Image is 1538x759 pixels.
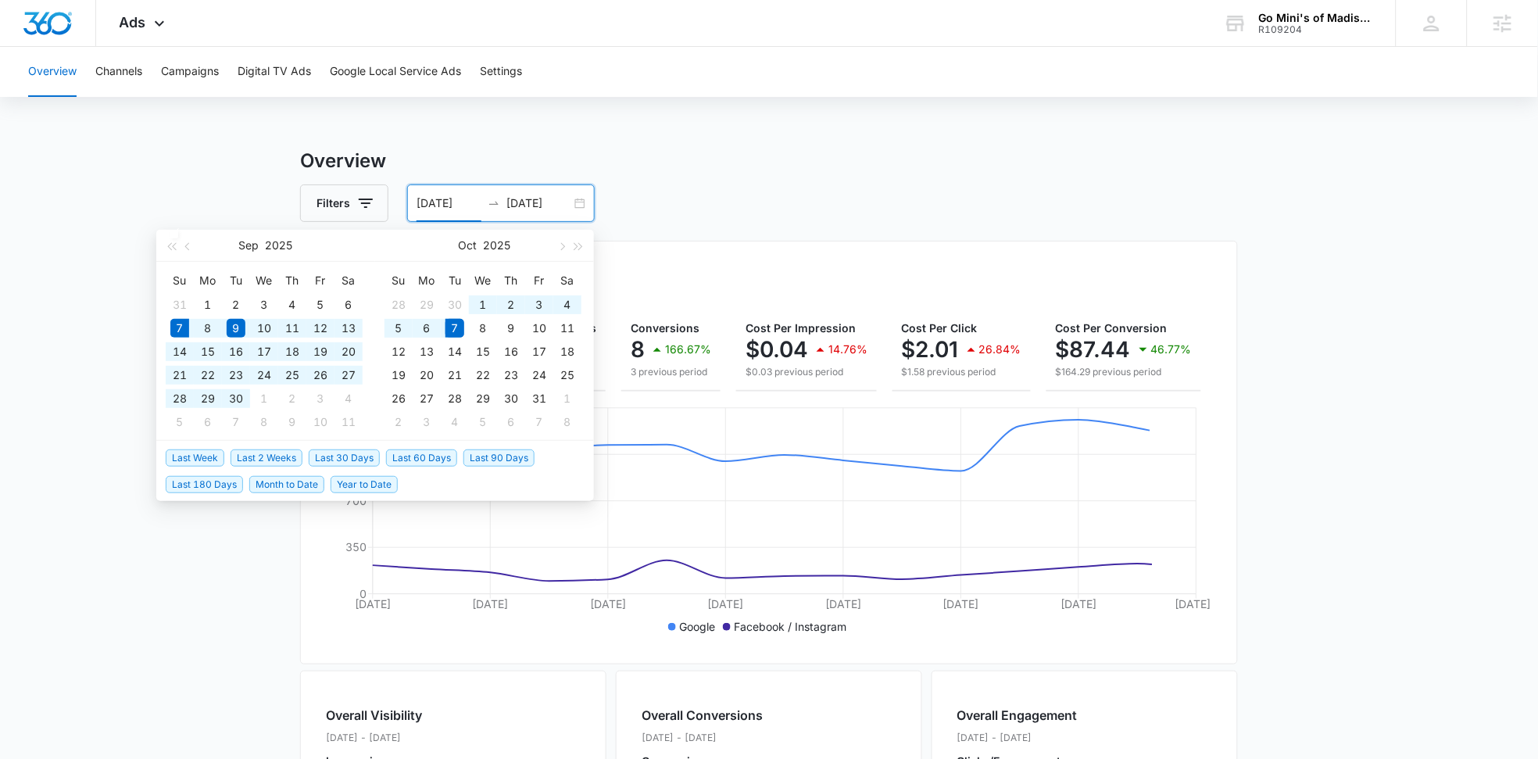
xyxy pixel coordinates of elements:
div: 9 [502,319,520,338]
td: 2025-11-05 [469,410,497,434]
td: 2025-10-08 [250,410,278,434]
div: 3 [255,295,274,314]
div: 29 [417,295,436,314]
td: 2025-10-10 [525,317,553,340]
td: 2025-10-02 [278,387,306,410]
td: 2025-10-19 [384,363,413,387]
td: 2025-10-18 [553,340,581,363]
div: 17 [530,342,549,361]
div: 7 [530,413,549,431]
td: 2025-10-17 [525,340,553,363]
td: 2025-10-04 [334,387,363,410]
tspan: 700 [345,494,367,507]
h2: Overall Visibility [326,706,465,725]
td: 2025-11-04 [441,410,469,434]
td: 2025-10-14 [441,340,469,363]
td: 2025-11-07 [525,410,553,434]
td: 2025-09-12 [306,317,334,340]
button: Digital TV Ads [238,47,311,97]
button: 2025 [266,230,293,261]
td: 2025-09-07 [166,317,194,340]
div: 31 [170,295,189,314]
td: 2025-10-21 [441,363,469,387]
td: 2025-10-03 [525,293,553,317]
td: 2025-10-23 [497,363,525,387]
td: 2025-11-02 [384,410,413,434]
td: 2025-10-01 [469,293,497,317]
p: $0.03 previous period [746,365,867,379]
div: 5 [389,319,408,338]
div: 8 [199,319,217,338]
div: 27 [339,366,358,385]
div: 2 [283,389,302,408]
td: 2025-10-22 [469,363,497,387]
td: 2025-09-24 [250,363,278,387]
td: 2025-10-09 [278,410,306,434]
h2: Overall Conversions [642,706,763,725]
td: 2025-09-21 [166,363,194,387]
div: 1 [558,389,577,408]
tspan: [DATE] [1061,597,1096,610]
span: Conversions [631,321,699,335]
div: 6 [502,413,520,431]
div: 15 [199,342,217,361]
div: 22 [474,366,492,385]
tspan: [DATE] [825,597,861,610]
div: 4 [558,295,577,314]
td: 2025-10-28 [441,387,469,410]
div: 3 [311,389,330,408]
div: 4 [339,389,358,408]
td: 2025-10-04 [553,293,581,317]
th: Sa [553,268,581,293]
div: 14 [445,342,464,361]
td: 2025-10-09 [497,317,525,340]
p: $1.58 previous period [902,365,1021,379]
button: Oct [459,230,477,261]
th: Fr [525,268,553,293]
td: 2025-11-06 [497,410,525,434]
div: 7 [170,319,189,338]
td: 2025-09-28 [384,293,413,317]
div: 1 [199,295,217,314]
div: 3 [417,413,436,431]
td: 2025-09-16 [222,340,250,363]
td: 2025-10-06 [194,410,222,434]
div: 30 [445,295,464,314]
td: 2025-09-17 [250,340,278,363]
th: Su [384,268,413,293]
td: 2025-10-11 [553,317,581,340]
div: 12 [311,319,330,338]
div: 19 [389,366,408,385]
td: 2025-11-01 [553,387,581,410]
td: 2025-09-10 [250,317,278,340]
input: Start date [417,195,481,212]
button: 2025 [484,230,511,261]
button: Filters [300,184,388,222]
p: $2.01 [902,337,959,362]
div: 16 [502,342,520,361]
span: Cost Per Impression [746,321,856,335]
td: 2025-09-18 [278,340,306,363]
td: 2025-09-13 [334,317,363,340]
th: We [469,268,497,293]
td: 2025-09-29 [194,387,222,410]
div: 5 [170,413,189,431]
div: account id [1259,24,1373,35]
div: 10 [311,413,330,431]
button: Google Local Service Ads [330,47,461,97]
td: 2025-09-03 [250,293,278,317]
td: 2025-10-01 [250,387,278,410]
div: 5 [474,413,492,431]
td: 2025-10-05 [384,317,413,340]
div: 1 [474,295,492,314]
div: 20 [417,366,436,385]
td: 2025-09-04 [278,293,306,317]
h2: Overall Engagement [957,706,1078,725]
td: 2025-10-07 [441,317,469,340]
td: 2025-10-31 [525,387,553,410]
td: 2025-09-30 [441,293,469,317]
tspan: [DATE] [708,597,744,610]
div: 29 [474,389,492,408]
td: 2025-10-07 [222,410,250,434]
td: 2025-09-25 [278,363,306,387]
